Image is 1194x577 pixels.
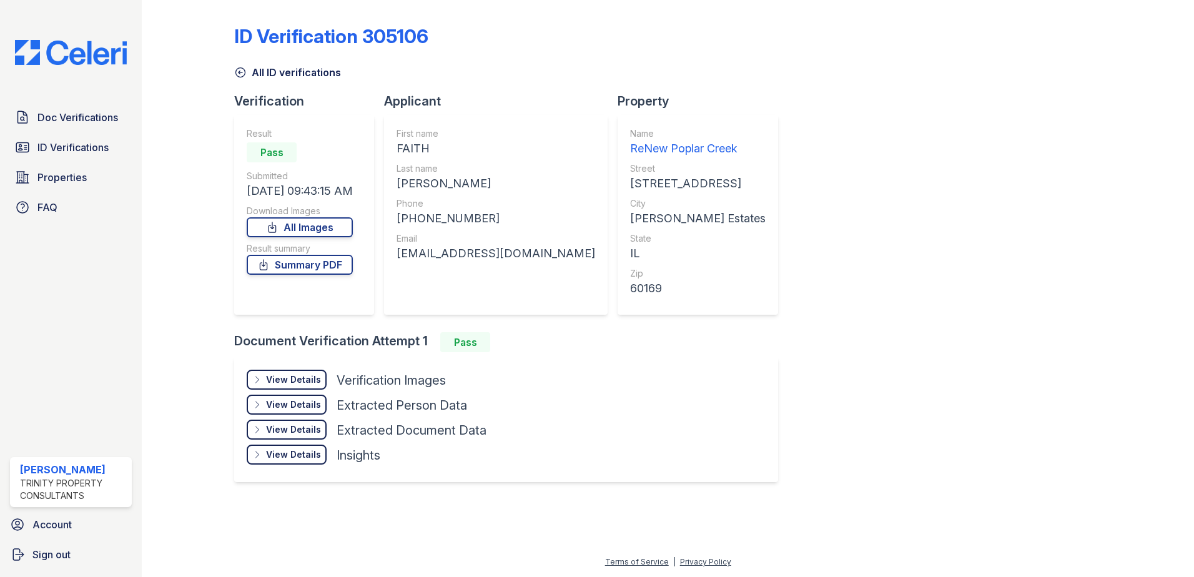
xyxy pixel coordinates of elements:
a: Terms of Service [605,557,669,566]
div: Name [630,127,766,140]
div: Street [630,162,766,175]
div: Document Verification Attempt 1 [234,332,788,352]
img: CE_Logo_Blue-a8612792a0a2168367f1c8372b55b34899dd931a85d93a1a3d3e32e68fde9ad4.png [5,40,137,65]
div: Property [618,92,788,110]
div: Insights [337,446,380,464]
div: [PERSON_NAME] Estates [630,210,766,227]
div: Extracted Document Data [337,422,486,439]
div: [EMAIL_ADDRESS][DOMAIN_NAME] [397,245,595,262]
div: IL [630,245,766,262]
div: Zip [630,267,766,280]
a: ID Verifications [10,135,132,160]
div: Submitted [247,170,353,182]
a: Summary PDF [247,255,353,275]
div: [PERSON_NAME] [397,175,595,192]
a: Account [5,512,137,537]
div: [PERSON_NAME] [20,462,127,477]
div: Verification Images [337,372,446,389]
div: [DATE] 09:43:15 AM [247,182,353,200]
div: 60169 [630,280,766,297]
div: ReNew Poplar Creek [630,140,766,157]
a: Doc Verifications [10,105,132,130]
span: Properties [37,170,87,185]
a: All Images [247,217,353,237]
span: Sign out [32,547,71,562]
a: FAQ [10,195,132,220]
div: Trinity Property Consultants [20,477,127,502]
div: Phone [397,197,595,210]
div: Last name [397,162,595,175]
div: State [630,232,766,245]
div: [PHONE_NUMBER] [397,210,595,227]
span: ID Verifications [37,140,109,155]
div: Result summary [247,242,353,255]
div: Result [247,127,353,140]
div: ID Verification 305106 [234,25,428,47]
div: City [630,197,766,210]
span: Doc Verifications [37,110,118,125]
a: Name ReNew Poplar Creek [630,127,766,157]
div: View Details [266,398,321,411]
div: Email [397,232,595,245]
div: Extracted Person Data [337,397,467,414]
div: View Details [266,373,321,386]
a: Privacy Policy [680,557,731,566]
a: Properties [10,165,132,190]
div: [STREET_ADDRESS] [630,175,766,192]
div: Pass [247,142,297,162]
div: FAITH [397,140,595,157]
div: | [673,557,676,566]
div: View Details [266,448,321,461]
div: View Details [266,423,321,436]
div: First name [397,127,595,140]
div: Download Images [247,205,353,217]
span: FAQ [37,200,57,215]
div: Applicant [384,92,618,110]
a: All ID verifications [234,65,341,80]
a: Sign out [5,542,137,567]
div: Pass [440,332,490,352]
div: Verification [234,92,384,110]
span: Account [32,517,72,532]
